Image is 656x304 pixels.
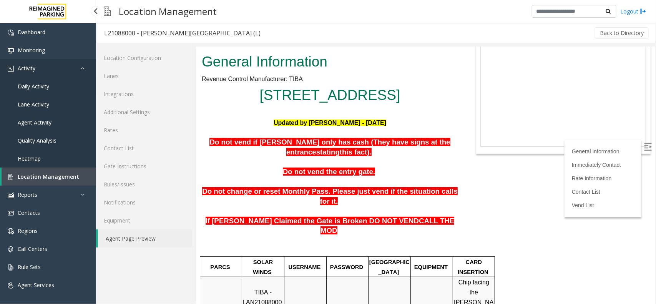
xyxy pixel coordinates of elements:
[78,73,190,79] font: Updated by [PERSON_NAME] - [DATE]
[18,257,30,263] span: Tiba
[8,174,14,180] img: 'icon'
[96,103,192,121] a: Additional Settings
[96,175,192,193] a: Rules/Issues
[6,140,262,158] span: Do not change or reset Monthly Pass. Please just vend if the situation calls for it.
[144,101,171,109] span: this fact
[18,209,40,216] span: Contacts
[96,121,192,139] a: Rates
[18,155,41,162] span: Heatmap
[376,155,398,161] a: Vend List
[93,217,125,223] span: USERNAME
[96,157,192,175] a: Gate Instructions
[14,217,34,223] span: PARCS
[376,101,423,108] a: General Information
[47,242,86,259] span: TIBA - LAN21088000
[8,210,14,216] img: 'icon'
[376,142,404,148] a: Contact List
[376,115,425,121] a: Immediately Contact
[134,217,167,223] span: PASSWORD
[221,257,249,263] span: CC ONLY
[104,28,261,38] div: L21088000 - [PERSON_NAME][GEOGRAPHIC_DATA] (L)
[6,5,262,25] h2: General Information
[8,192,14,198] img: 'icon'
[376,128,416,135] a: Rate Information
[96,211,192,229] a: Equipment
[96,139,192,157] a: Contact List
[8,48,14,54] img: 'icon'
[218,217,252,223] span: EQUIPMENT
[98,229,192,248] a: Agent Page Preview
[8,264,14,271] img: 'icon'
[18,47,45,54] span: Monitoring
[96,67,192,85] a: Lanes
[173,212,214,228] span: [GEOGRAPHIC_DATA]
[18,227,38,234] span: Regions
[120,101,144,109] span: stating
[13,91,254,109] span: Do not vend if [PERSON_NAME] only has cash (They have signs at the entrance
[262,212,292,228] span: CARD INSERTION
[18,263,41,271] span: Rule Sets
[640,7,646,15] img: logout
[115,2,221,21] h3: Location Management
[18,137,56,144] span: Quality Analysis
[448,96,456,104] img: Open/Close Sidebar Menu
[595,27,649,39] button: Back to Directory
[18,191,37,198] span: Reports
[8,66,14,72] img: 'icon'
[96,49,192,67] a: Location Configuration
[2,168,96,186] a: Location Management
[57,212,77,228] span: SOLAR WINDS
[10,170,223,178] span: If [PERSON_NAME] Claimed the Gate is Broken DO NOT VEND
[18,28,45,36] span: Dashboard
[18,65,35,72] span: Activity
[8,246,14,253] img: 'icon'
[18,281,54,289] span: Agent Services
[620,7,646,15] a: Logout
[18,101,49,108] span: Lane Activity
[18,245,47,253] span: Call Centers
[171,101,175,109] span: ).
[64,40,204,56] a: [STREET_ADDRESS]
[8,30,14,36] img: 'icon'
[18,119,51,126] span: Agent Activity
[6,29,107,35] span: Revenue Control Manufacturer: TIBA
[96,85,192,103] a: Integrations
[8,282,14,289] img: 'icon'
[18,83,49,90] span: Daily Activity
[104,2,111,21] img: pageIcon
[87,121,179,129] span: Do not vend the entry gate.
[258,232,297,288] span: Chip facing the [PERSON_NAME] and Removed quickly
[18,173,79,180] span: Location Management
[96,193,192,211] a: Notifications
[8,228,14,234] img: 'icon'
